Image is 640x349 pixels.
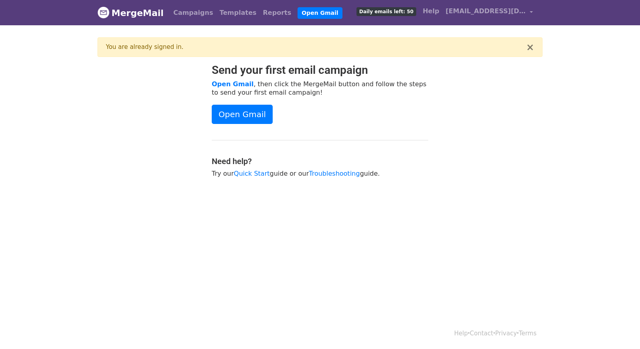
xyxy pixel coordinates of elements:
p: , then click the MergeMail button and follow the steps to send your first email campaign! [212,80,428,97]
a: Contact [470,330,493,337]
a: Open Gmail [212,105,273,124]
h2: Send your first email campaign [212,63,428,77]
a: Help [454,330,468,337]
h4: Need help? [212,156,428,166]
a: Daily emails left: 50 [353,3,419,19]
img: MergeMail logo [97,6,109,18]
a: Terms [519,330,537,337]
a: Templates [216,5,259,21]
a: Campaigns [170,5,216,21]
a: Reports [260,5,295,21]
a: Troubleshooting [309,170,360,177]
a: Open Gmail [212,80,253,88]
a: MergeMail [97,4,164,21]
div: You are already signed in. [106,43,526,52]
a: Open Gmail [298,7,342,19]
a: Privacy [495,330,517,337]
button: × [526,43,534,52]
span: [EMAIL_ADDRESS][DOMAIN_NAME] [446,6,526,16]
a: Help [419,3,442,19]
p: Try our guide or our guide. [212,169,428,178]
a: Quick Start [234,170,269,177]
span: Daily emails left: 50 [356,7,416,16]
a: [EMAIL_ADDRESS][DOMAIN_NAME] [442,3,536,22]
